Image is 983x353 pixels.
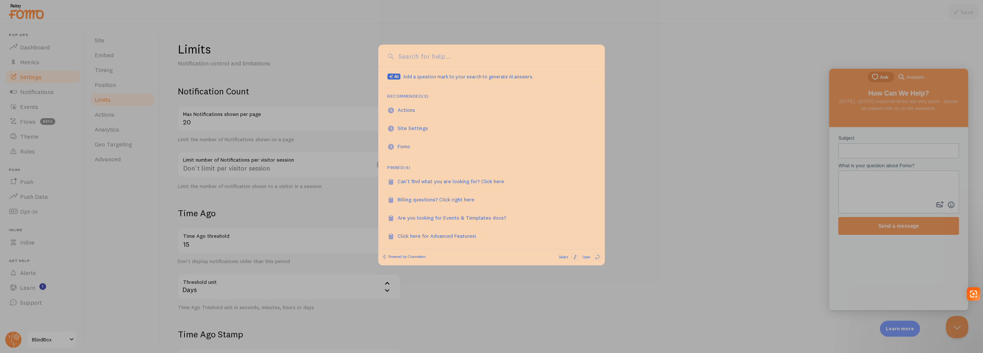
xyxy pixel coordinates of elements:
div: Billing questions? Click right here [398,196,483,203]
div: Pinned ( 4 ) [387,165,410,171]
a: Can't find what you are looking for? Click here [382,172,601,191]
div: Are you looking for Events & Templates docs? [398,214,514,221]
span: [DATE] - [DATE] response times are very quick - please be patient with us on the weekend. [10,30,129,43]
div: Click here for Advanced Features! [398,232,484,240]
div: Fomo [398,143,418,150]
a: Click here for Advanced Features! [382,227,601,245]
button: Attach a file [105,130,117,142]
span: search-medium [68,3,77,12]
div: Site Settings [398,124,436,132]
span: Subject [9,67,25,72]
span: How Can We Help? [39,21,100,28]
div: Recommended based on: This page has many views over the last few weekdays (s=6) [398,124,436,132]
a: Are you looking for Events & Templates docs? [382,209,601,227]
a: Powered by Chameleon [382,254,426,259]
div: Recommended based on: This page has some views over the last few weekdays (s=5) [398,143,418,150]
span: What is your question about Fomo? [9,94,85,100]
div: Can't find what you are looking for? Click here [398,178,512,185]
a: Fomo [382,137,601,156]
span: Add a question mark to your search to generate AI answers. [403,74,533,80]
a: Billing questions? Click right here [382,191,601,209]
form: Contact form [9,66,130,166]
div: Recommended ( 3 ) [387,93,429,99]
span: Send a message [49,154,90,160]
span: chat-square [42,4,50,13]
input: Search for help... [396,52,596,61]
span: Powered by Chameleon [388,254,426,259]
span: Answers [77,5,95,12]
span: Ask [51,5,59,12]
div: Recommended based on: When you're on "Limits" you typically go here next (s=3) [398,106,423,114]
div: Actions [398,106,423,114]
a: Site Settings [382,119,601,137]
textarea: What is your question about Fomo? [10,103,129,131]
button: Emoji Picker [117,130,128,142]
button: Send a message [9,148,130,166]
a: Actions [382,101,601,119]
span: Open [582,253,591,261]
span: Select [559,253,568,261]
